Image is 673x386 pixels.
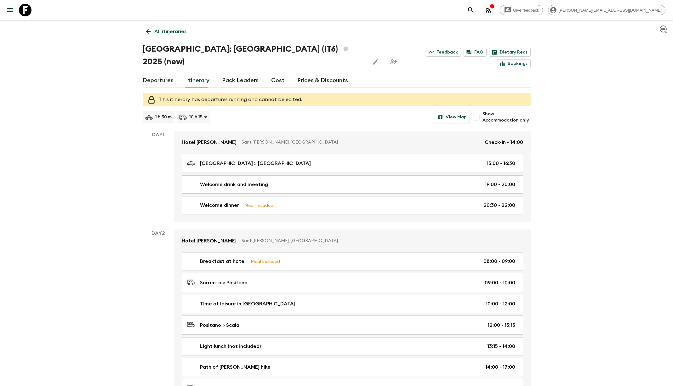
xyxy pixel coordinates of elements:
[297,73,348,88] a: Prices & Discounts
[182,237,237,245] p: Hotel [PERSON_NAME]
[435,111,470,123] button: View Map
[200,202,239,209] p: Welcome dinner
[143,43,364,68] h1: [GEOGRAPHIC_DATA]: [GEOGRAPHIC_DATA] (IT6) 2025 (new)
[154,28,186,35] p: All itineraries
[485,279,515,287] p: 09:00 - 10:00
[143,131,174,139] p: Day 1
[548,5,665,15] div: [PERSON_NAME][EMAIL_ADDRESS][DOMAIN_NAME]
[482,111,530,123] span: Show Accommodation only
[143,25,190,38] a: All itineraries
[464,48,487,57] a: FAQ
[200,279,248,287] p: Sorrento > Positano
[200,321,239,329] p: Positano > Scala
[485,363,515,371] p: 14:00 - 17:00
[182,196,523,214] a: Welcome dinnerMeal Included20:30 - 22:00
[486,300,515,308] p: 10:00 - 12:00
[182,139,237,146] p: Hotel [PERSON_NAME]
[387,55,400,68] span: Share this itinerary
[182,337,523,355] a: Light lunch (not included)13:15 - 14:00
[200,258,246,265] p: Breakfast at hotel
[488,321,515,329] p: 12:00 - 13:15
[189,114,207,120] p: 10 h 15 m
[483,258,515,265] p: 08:00 - 09:00
[4,4,16,16] button: menu
[155,114,172,120] p: 1 h 30 m
[271,73,285,88] a: Cost
[182,252,523,270] a: Breakfast at hotelMeal Included08:00 - 09:00
[483,202,515,209] p: 20:30 - 22:00
[242,139,480,145] p: Sant'[PERSON_NAME], [GEOGRAPHIC_DATA]
[200,160,311,167] p: [GEOGRAPHIC_DATA] > [GEOGRAPHIC_DATA]
[182,315,523,335] a: Positano > Scala12:00 - 13:15
[222,73,259,88] a: Pack Leaders
[244,202,273,209] p: Meal Included
[200,343,261,350] p: Light lunch (not included)
[182,175,523,194] a: Welcome drink and meeting19:00 - 20:00
[182,295,523,313] a: Time at leisure in [GEOGRAPHIC_DATA]10:00 - 12:00
[182,154,523,173] a: [GEOGRAPHIC_DATA] > [GEOGRAPHIC_DATA]15:00 - 16:30
[200,300,295,308] p: Time at leisure in [GEOGRAPHIC_DATA]
[242,238,518,244] p: Sant'[PERSON_NAME], [GEOGRAPHIC_DATA]
[489,48,531,57] a: Dietary Reqs
[200,181,268,188] p: Welcome drink and meeting
[200,363,271,371] p: Path of [PERSON_NAME] hike
[485,181,515,188] p: 19:00 - 20:00
[485,139,523,146] p: Check-in - 14:00
[186,73,209,88] a: Itinerary
[369,55,382,68] button: Edit this itinerary
[143,230,174,237] p: Day 2
[497,59,531,68] a: Bookings
[426,48,461,57] a: Feedback
[487,160,515,167] p: 15:00 - 16:30
[487,343,515,350] p: 13:15 - 14:00
[182,273,523,292] a: Sorrento > Positano09:00 - 10:00
[143,73,174,88] a: Departures
[510,8,543,13] span: Give feedback
[555,8,665,13] span: [PERSON_NAME][EMAIL_ADDRESS][DOMAIN_NAME]
[465,4,477,16] button: search adventures
[174,131,531,154] a: Hotel [PERSON_NAME]Sant'[PERSON_NAME], [GEOGRAPHIC_DATA]Check-in - 14:00
[159,97,302,102] span: This itinerary has departures running and cannot be edited.
[251,258,280,265] p: Meal Included
[174,230,531,252] a: Hotel [PERSON_NAME]Sant'[PERSON_NAME], [GEOGRAPHIC_DATA]
[182,358,523,376] a: Path of [PERSON_NAME] hike14:00 - 17:00
[500,5,543,15] a: Give feedback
